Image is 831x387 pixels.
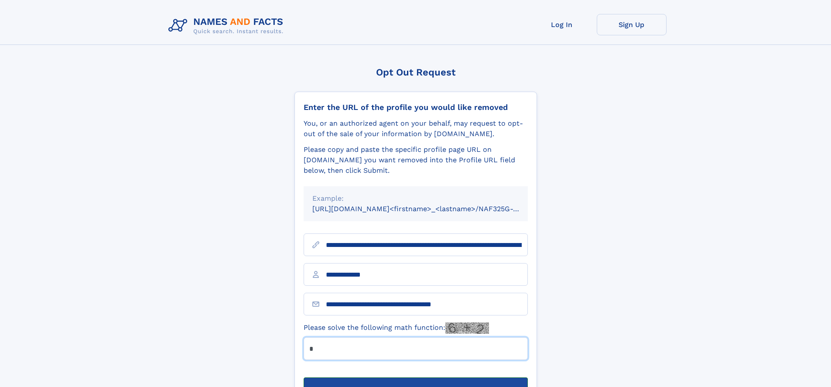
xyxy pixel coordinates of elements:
[294,67,537,78] div: Opt Out Request
[304,118,528,139] div: You, or an authorized agent on your behalf, may request to opt-out of the sale of your informatio...
[304,322,489,334] label: Please solve the following math function:
[304,103,528,112] div: Enter the URL of the profile you would like removed
[527,14,597,35] a: Log In
[597,14,667,35] a: Sign Up
[312,193,519,204] div: Example:
[312,205,544,213] small: [URL][DOMAIN_NAME]<firstname>_<lastname>/NAF325G-xxxxxxxx
[304,144,528,176] div: Please copy and paste the specific profile page URL on [DOMAIN_NAME] you want removed into the Pr...
[165,14,291,38] img: Logo Names and Facts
